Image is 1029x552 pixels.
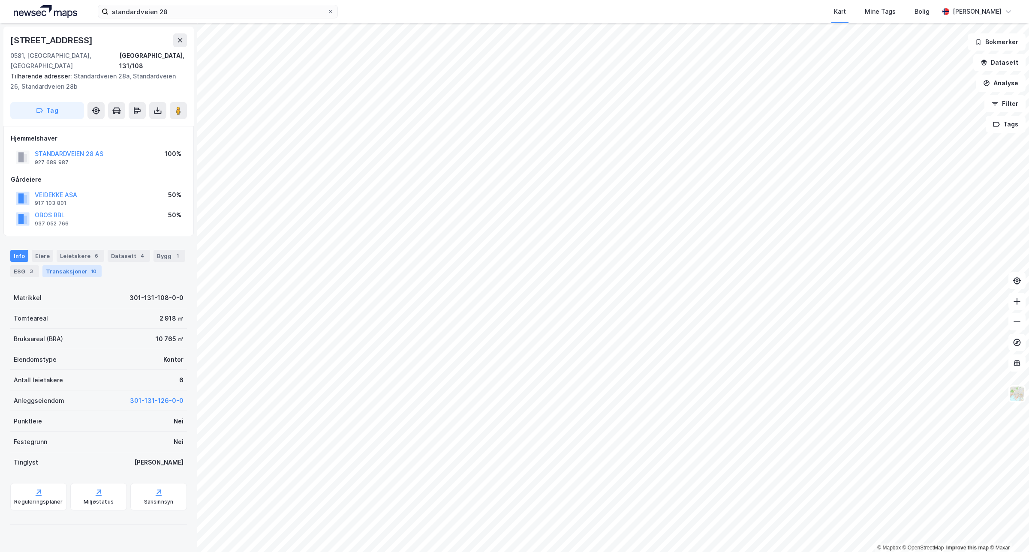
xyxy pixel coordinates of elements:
[179,375,184,385] div: 6
[35,220,69,227] div: 937 052 766
[10,72,74,80] span: Tilhørende adresser:
[903,545,944,551] a: OpenStreetMap
[165,149,181,159] div: 100%
[130,396,184,406] button: 301-131-126-0-0
[865,6,896,17] div: Mine Tags
[968,33,1026,51] button: Bokmerker
[10,51,119,71] div: 0581, [GEOGRAPHIC_DATA], [GEOGRAPHIC_DATA]
[174,437,184,447] div: Nei
[168,190,181,200] div: 50%
[173,252,182,260] div: 1
[10,250,28,262] div: Info
[984,95,1026,112] button: Filter
[14,457,38,468] div: Tinglyst
[946,545,989,551] a: Improve this map
[138,252,147,260] div: 4
[174,416,184,426] div: Nei
[89,267,98,276] div: 10
[986,511,1029,552] iframe: Chat Widget
[14,293,42,303] div: Matrikkel
[84,498,114,505] div: Miljøstatus
[915,6,930,17] div: Bolig
[35,200,66,207] div: 917 103 801
[14,437,47,447] div: Festegrunn
[119,51,187,71] div: [GEOGRAPHIC_DATA], 131/108
[14,313,48,324] div: Tomteareal
[57,250,104,262] div: Leietakere
[11,174,187,185] div: Gårdeiere
[10,33,94,47] div: [STREET_ADDRESS]
[14,334,63,344] div: Bruksareal (BRA)
[42,265,102,277] div: Transaksjoner
[976,75,1026,92] button: Analyse
[32,250,53,262] div: Eiere
[134,457,184,468] div: [PERSON_NAME]
[14,396,64,406] div: Anleggseiendom
[153,250,185,262] div: Bygg
[953,6,1002,17] div: [PERSON_NAME]
[10,71,180,92] div: Standardveien 28a, Standardveien 26, Standardveien 28b
[35,159,69,166] div: 927 689 987
[108,5,327,18] input: Søk på adresse, matrikkel, gårdeiere, leietakere eller personer
[14,375,63,385] div: Antall leietakere
[144,498,174,505] div: Saksinnsyn
[129,293,184,303] div: 301-131-108-0-0
[163,354,184,365] div: Kontor
[14,498,63,505] div: Reguleringsplaner
[14,5,77,18] img: logo.a4113a55bc3d86da70a041830d287a7e.svg
[10,265,39,277] div: ESG
[834,6,846,17] div: Kart
[168,210,181,220] div: 50%
[14,354,57,365] div: Eiendomstype
[986,511,1029,552] div: Kontrollprogram for chat
[10,102,84,119] button: Tag
[27,267,36,276] div: 3
[11,133,187,144] div: Hjemmelshaver
[156,334,184,344] div: 10 765 ㎡
[159,313,184,324] div: 2 918 ㎡
[973,54,1026,71] button: Datasett
[986,116,1026,133] button: Tags
[877,545,901,551] a: Mapbox
[92,252,101,260] div: 6
[14,416,42,426] div: Punktleie
[1009,386,1025,402] img: Z
[108,250,150,262] div: Datasett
